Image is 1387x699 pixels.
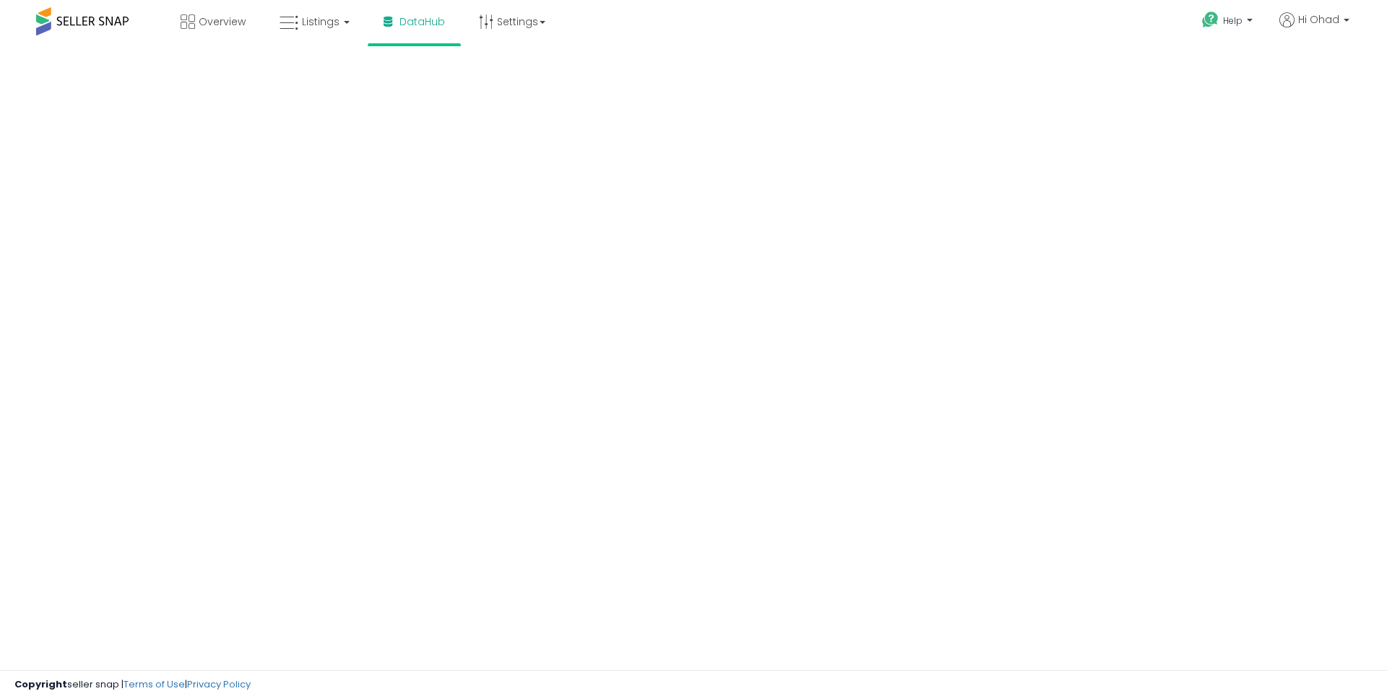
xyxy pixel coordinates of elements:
i: Get Help [1201,11,1219,29]
span: Overview [199,14,246,29]
span: Listings [302,14,340,29]
span: Hi Ohad [1298,12,1339,27]
span: Help [1223,14,1243,27]
span: DataHub [399,14,445,29]
a: Hi Ohad [1279,12,1349,45]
